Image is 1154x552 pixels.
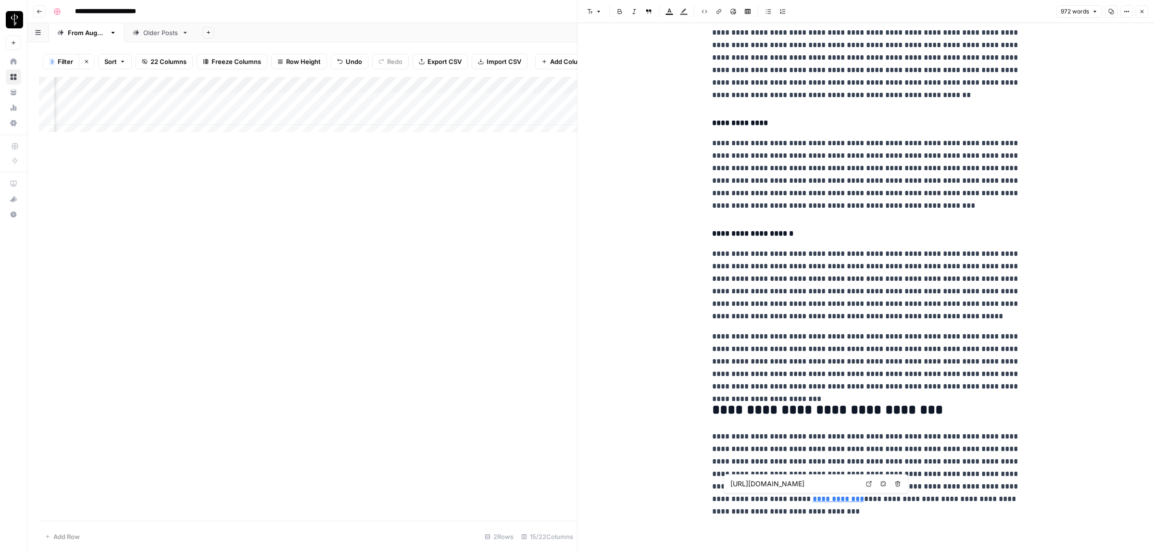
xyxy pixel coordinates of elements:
span: 972 words [1061,7,1089,16]
button: Redo [372,54,409,69]
div: 2 Rows [481,529,517,544]
a: From [DATE] [49,23,125,42]
button: Freeze Columns [197,54,267,69]
button: 22 Columns [136,54,193,69]
a: AirOps Academy [6,176,21,191]
span: Add Row [53,532,80,541]
span: Add Column [550,57,587,66]
a: Usage [6,100,21,115]
span: Import CSV [487,57,521,66]
button: What's new? [6,191,21,207]
span: Filter [58,57,73,66]
div: From [DATE] [68,28,106,38]
button: 972 words [1056,5,1102,18]
span: Sort [104,57,117,66]
button: Add Column [535,54,593,69]
button: Sort [98,54,132,69]
button: 3Filter [43,54,79,69]
button: Import CSV [472,54,527,69]
button: Row Height [271,54,327,69]
img: LP Production Workloads Logo [6,11,23,28]
span: Row Height [286,57,321,66]
a: Your Data [6,85,21,100]
div: 3 [49,58,55,65]
span: Redo [387,57,402,66]
a: Settings [6,115,21,131]
a: Home [6,54,21,69]
span: 22 Columns [151,57,187,66]
span: 3 [50,58,53,65]
a: Browse [6,69,21,85]
button: Workspace: LP Production Workloads [6,8,21,32]
div: 15/22 Columns [517,529,577,544]
span: Freeze Columns [212,57,261,66]
a: Older Posts [125,23,197,42]
button: Undo [331,54,368,69]
div: What's new? [6,192,21,206]
button: Help + Support [6,207,21,222]
div: Older Posts [143,28,178,38]
button: Export CSV [413,54,468,69]
span: Undo [346,57,362,66]
span: Export CSV [427,57,462,66]
button: Add Row [39,529,86,544]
